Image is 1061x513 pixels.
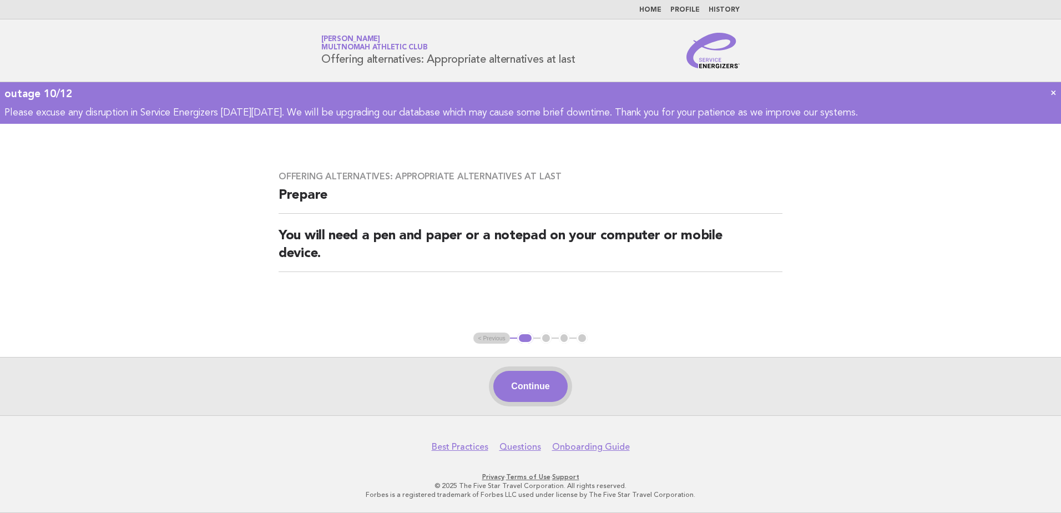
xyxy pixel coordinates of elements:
[709,7,740,13] a: History
[321,44,427,52] span: Multnomah Athletic Club
[482,473,504,481] a: Privacy
[4,107,1057,119] p: Please excuse any disruption in Service Energizers [DATE][DATE]. We will be upgrading our databas...
[321,36,575,65] h1: Offering alternatives: Appropriate alternatives at last
[552,441,630,452] a: Onboarding Guide
[4,87,1057,101] div: outage 10/12
[191,472,870,481] p: · ·
[639,7,661,13] a: Home
[191,481,870,490] p: © 2025 The Five Star Travel Corporation. All rights reserved.
[1050,87,1057,98] a: ×
[279,227,782,272] h2: You will need a pen and paper or a notepad on your computer or mobile device.
[552,473,579,481] a: Support
[279,171,782,182] h3: Offering alternatives: Appropriate alternatives at last
[499,441,541,452] a: Questions
[321,36,427,51] a: [PERSON_NAME]Multnomah Athletic Club
[506,473,550,481] a: Terms of Use
[517,333,533,344] button: 1
[432,441,488,452] a: Best Practices
[191,490,870,499] p: Forbes is a registered trademark of Forbes LLC used under license by The Five Star Travel Corpora...
[279,187,782,214] h2: Prepare
[686,33,740,68] img: Service Energizers
[670,7,700,13] a: Profile
[493,371,567,402] button: Continue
